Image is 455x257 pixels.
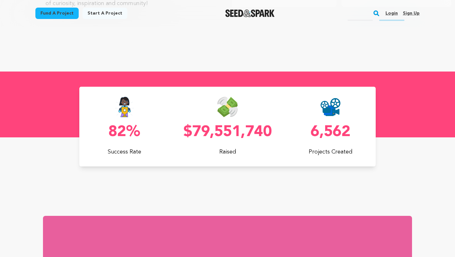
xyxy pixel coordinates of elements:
a: Login [385,8,398,18]
p: 82% [79,125,170,140]
p: Projects Created [285,147,376,156]
p: Raised [182,147,273,156]
img: Seed&Spark Success Rate Icon [115,97,134,117]
img: Seed&Spark Money Raised Icon [217,97,238,117]
img: Seed&Spark Logo Dark Mode [225,9,275,17]
p: 6,562 [285,125,376,140]
p: $79,551,740 [182,125,273,140]
a: Seed&Spark Homepage [225,9,275,17]
a: Start a project [82,8,127,19]
p: Success Rate [79,147,170,156]
a: Sign up [403,8,420,18]
img: Seed&Spark Projects Created Icon [320,97,341,117]
a: Fund a project [35,8,79,19]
